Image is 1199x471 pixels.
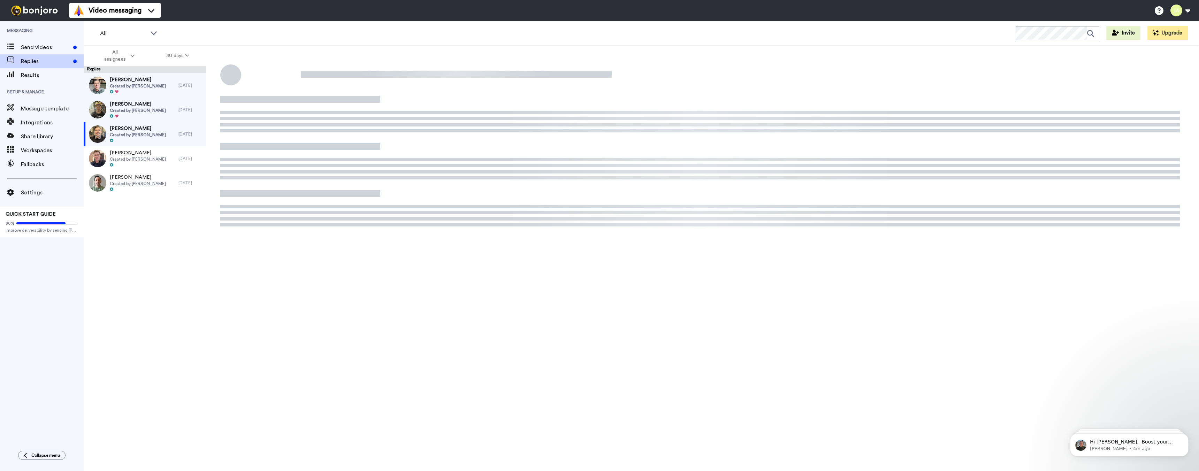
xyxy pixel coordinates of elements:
img: vm-color.svg [73,5,84,16]
span: Collapse menu [31,453,60,458]
div: [DATE] [178,83,203,88]
span: [PERSON_NAME] [110,149,166,156]
a: [PERSON_NAME]Created by [PERSON_NAME][DATE] [84,122,206,146]
span: Share library [21,132,84,141]
img: 49b1db9e-1b1a-4f7f-b339-16bbd7974930-thumb.jpg [89,174,106,192]
img: bj-logo-header-white.svg [8,6,61,15]
div: [DATE] [178,131,203,137]
a: [PERSON_NAME]Created by [PERSON_NAME][DATE] [84,98,206,122]
span: Settings [21,188,84,197]
button: All assignees [85,46,151,65]
span: Improve deliverability by sending [PERSON_NAME]’s from your own email [6,227,78,233]
div: [DATE] [178,107,203,113]
span: Video messaging [89,6,142,15]
img: e570aca9-1264-4d1e-bd5e-6c161c00985b-thumb.jpg [89,101,106,118]
a: [PERSON_NAME]Created by [PERSON_NAME][DATE] [84,171,206,195]
span: Created by [PERSON_NAME] [110,83,166,89]
span: Created by [PERSON_NAME] [110,181,166,186]
a: [PERSON_NAME]Created by [PERSON_NAME][DATE] [84,73,206,98]
span: Results [21,71,84,79]
span: Workspaces [21,146,84,155]
img: 3f74d89f-3824-43a9-83ae-c1227eb9f4cb-thumb.jpg [89,125,106,143]
button: Invite [1106,26,1140,40]
img: 51bbeec5-8bd3-40dc-bcef-67b198e76eb6-thumb.jpg [89,77,106,94]
img: d942ea79-b433-41f4-9069-9cfa13f49aef-thumb.jpg [89,150,106,167]
span: 80% [6,221,15,226]
span: Created by [PERSON_NAME] [110,156,166,162]
span: [PERSON_NAME] [110,174,166,181]
span: All assignees [101,49,129,63]
span: Send videos [21,43,70,52]
div: Replies [84,66,206,73]
a: [PERSON_NAME]Created by [PERSON_NAME][DATE] [84,146,206,171]
iframe: Intercom notifications message [1060,419,1199,468]
div: [DATE] [178,180,203,186]
button: Upgrade [1147,26,1188,40]
span: Created by [PERSON_NAME] [110,132,166,138]
span: All [100,29,147,38]
span: [PERSON_NAME] [110,125,166,132]
div: [DATE] [178,156,203,161]
span: Integrations [21,118,84,127]
button: Collapse menu [18,451,66,460]
span: QUICK START GUIDE [6,212,56,217]
span: Message template [21,105,84,113]
button: 30 days [151,49,205,62]
span: Created by [PERSON_NAME] [110,108,166,113]
span: [PERSON_NAME] [110,76,166,83]
span: Fallbacks [21,160,84,169]
span: Replies [21,57,70,65]
span: [PERSON_NAME] [110,101,166,108]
